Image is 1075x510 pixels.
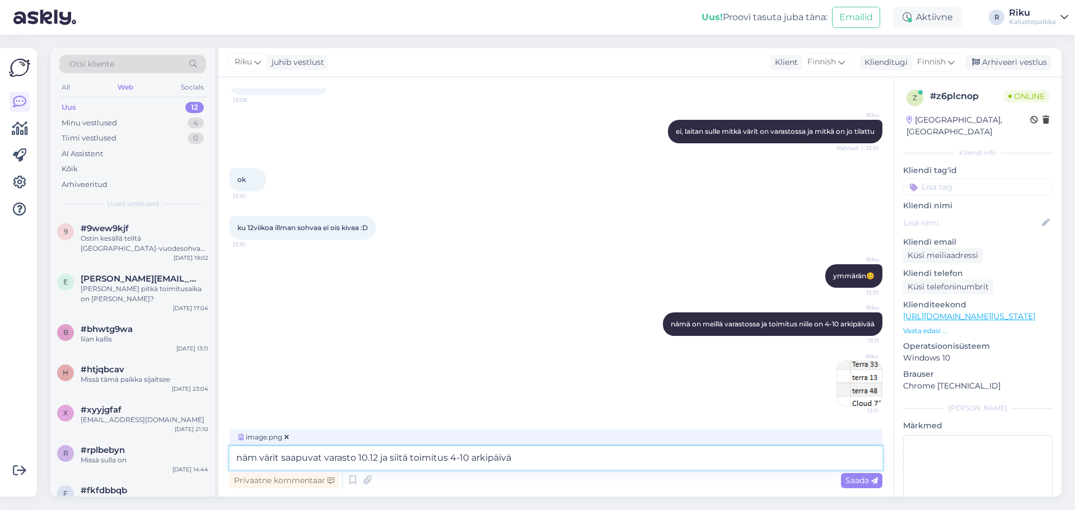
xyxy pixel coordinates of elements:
[63,489,68,498] span: f
[230,446,882,470] textarea: näm värit saapuvat varasto 10.12 ja siitä toimitus 4-10 arkipäivä
[989,10,1004,25] div: R
[807,56,836,68] span: Finnish
[69,58,114,70] span: Otsi kliente
[903,311,1035,321] a: [URL][DOMAIN_NAME][US_STATE]
[81,455,208,465] div: Missä sulla on
[837,361,882,406] img: Attachment
[832,7,880,28] button: Emailid
[903,326,1053,336] p: Vaata edasi ...
[64,227,68,236] span: 9
[833,272,875,280] span: ymmärän😊
[837,288,879,297] span: 13:10
[903,368,1053,380] p: Brauser
[81,405,121,415] span: #xyyjgfaf
[172,385,208,393] div: [DATE] 23:04
[188,133,204,144] div: 0
[237,175,246,184] span: ok
[894,7,962,27] div: Aktiivne
[62,179,107,190] div: Arhiveeritud
[176,344,208,353] div: [DATE] 13:11
[917,56,946,68] span: Finnish
[81,364,124,375] span: #htjqbcav
[63,328,68,336] span: b
[903,148,1053,158] div: Kliendi info
[81,284,208,304] div: [PERSON_NAME] pitkä toimitusaika on [PERSON_NAME]?
[81,274,197,284] span: elina.anttikoski@hotmail.com
[81,223,129,233] span: #9wew9kjf
[702,11,828,24] div: Proovi tasuta juba täna:
[81,334,208,344] div: liian kallis
[860,57,908,68] div: Klienditugi
[913,93,917,102] span: z
[836,144,879,152] span: Nähtud ✓ 13:10
[81,324,133,334] span: #bhwtg9wa
[837,111,879,119] span: Riku
[903,352,1053,364] p: Windows 10
[185,102,204,113] div: 12
[62,133,116,144] div: Tiimi vestlused
[63,368,68,377] span: h
[903,248,983,263] div: Küsi meiliaadressi
[9,57,30,78] img: Askly Logo
[188,118,204,129] div: 4
[179,80,206,95] div: Socials
[115,80,135,95] div: Web
[836,352,878,361] span: Riku
[837,336,879,345] span: 13:11
[62,148,103,160] div: AI Assistent
[235,56,252,68] span: Riku
[836,406,878,415] span: 13:11
[1009,17,1056,26] div: Kalustepaikka
[903,179,1053,195] input: Lisa tag
[107,199,159,209] span: Uued vestlused
[174,254,208,262] div: [DATE] 19:02
[233,192,275,200] span: 13:10
[62,102,76,113] div: Uus
[62,118,117,129] div: Minu vestlused
[81,495,208,506] div: Soffa on
[837,255,879,264] span: Riku
[175,425,208,433] div: [DATE] 21:10
[59,80,72,95] div: All
[965,55,1051,70] div: Arhiveeri vestlus
[671,320,875,328] span: nämä on meillä varastossa ja toimitus niile on 4-10 arkipäivää
[903,340,1053,352] p: Operatsioonisüsteem
[1009,8,1056,17] div: Riku
[63,278,68,286] span: e
[230,473,339,488] div: Privaatne kommentaar
[63,409,68,417] span: x
[770,57,798,68] div: Klient
[903,268,1053,279] p: Kliendi telefon
[81,445,125,455] span: #rplbebyn
[837,303,879,312] span: Riku
[903,380,1053,392] p: Chrome [TECHNICAL_ID]
[903,279,993,294] div: Küsi telefoninumbrit
[236,432,291,442] span: image.png
[903,236,1053,248] p: Kliendi email
[702,12,723,22] b: Uus!
[676,127,875,135] span: ei, laitan sulle mitkä värit on varastossa ja mitkä on jo tilattu
[906,114,1030,138] div: [GEOGRAPHIC_DATA], [GEOGRAPHIC_DATA]
[237,223,368,232] span: ku 12viikoa illman sohvaa ei ois kivaa :D
[81,415,208,425] div: [EMAIL_ADDRESS][DOMAIN_NAME]
[233,96,275,104] span: 13:08
[904,217,1040,229] input: Lisa nimi
[903,420,1053,432] p: Märkmed
[1004,90,1049,102] span: Online
[903,165,1053,176] p: Kliendi tag'id
[903,200,1053,212] p: Kliendi nimi
[903,299,1053,311] p: Klienditeekond
[1009,8,1068,26] a: RikuKalustepaikka
[845,475,878,485] span: Saada
[930,90,1004,103] div: # z6plcnop
[267,57,324,68] div: juhib vestlust
[172,465,208,474] div: [DATE] 14:44
[173,304,208,312] div: [DATE] 17:04
[63,449,68,457] span: r
[81,375,208,385] div: Missä tämä paikka sijaitsee
[233,240,275,249] span: 13:10
[62,163,78,175] div: Kõik
[903,403,1053,413] div: [PERSON_NAME]
[81,233,208,254] div: Ostin kesällä teiltä [GEOGRAPHIC_DATA]-vuodesohvan. Toimittajilta puuttui silloin kokoamisohjeet ...
[81,485,127,495] span: #fkfdbbqb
